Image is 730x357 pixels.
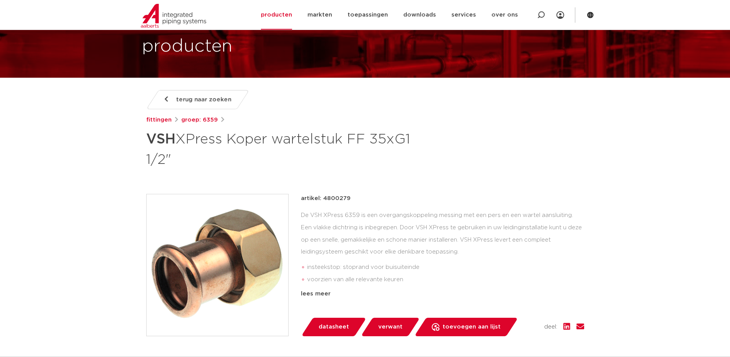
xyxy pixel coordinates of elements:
span: datasheet [319,321,349,333]
strong: VSH [146,132,175,146]
h1: producten [142,34,232,59]
li: insteekstop: stoprand voor buisuiteinde [307,261,584,274]
li: Leak Before Pressed-functie [307,286,584,298]
h1: XPress Koper wartelstuk FF 35xG1 1/2" [146,128,435,169]
span: toevoegen aan lijst [443,321,501,333]
span: verwant [378,321,403,333]
div: lees meer [301,289,584,299]
a: verwant [361,318,420,336]
span: terug naar zoeken [176,93,231,106]
a: groep: 6359 [181,115,218,125]
li: voorzien van alle relevante keuren [307,274,584,286]
div: De VSH XPress 6359 is een overgangskoppeling messing met een pers en een wartel aansluiting. Een ... [301,209,584,286]
a: fittingen [146,115,172,125]
img: Product Image for VSH XPress Koper wartelstuk FF 35xG1 1/2" [147,194,288,336]
span: deel: [544,322,557,332]
p: artikel: 4800279 [301,194,351,203]
a: terug naar zoeken [146,90,249,109]
a: datasheet [301,318,366,336]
